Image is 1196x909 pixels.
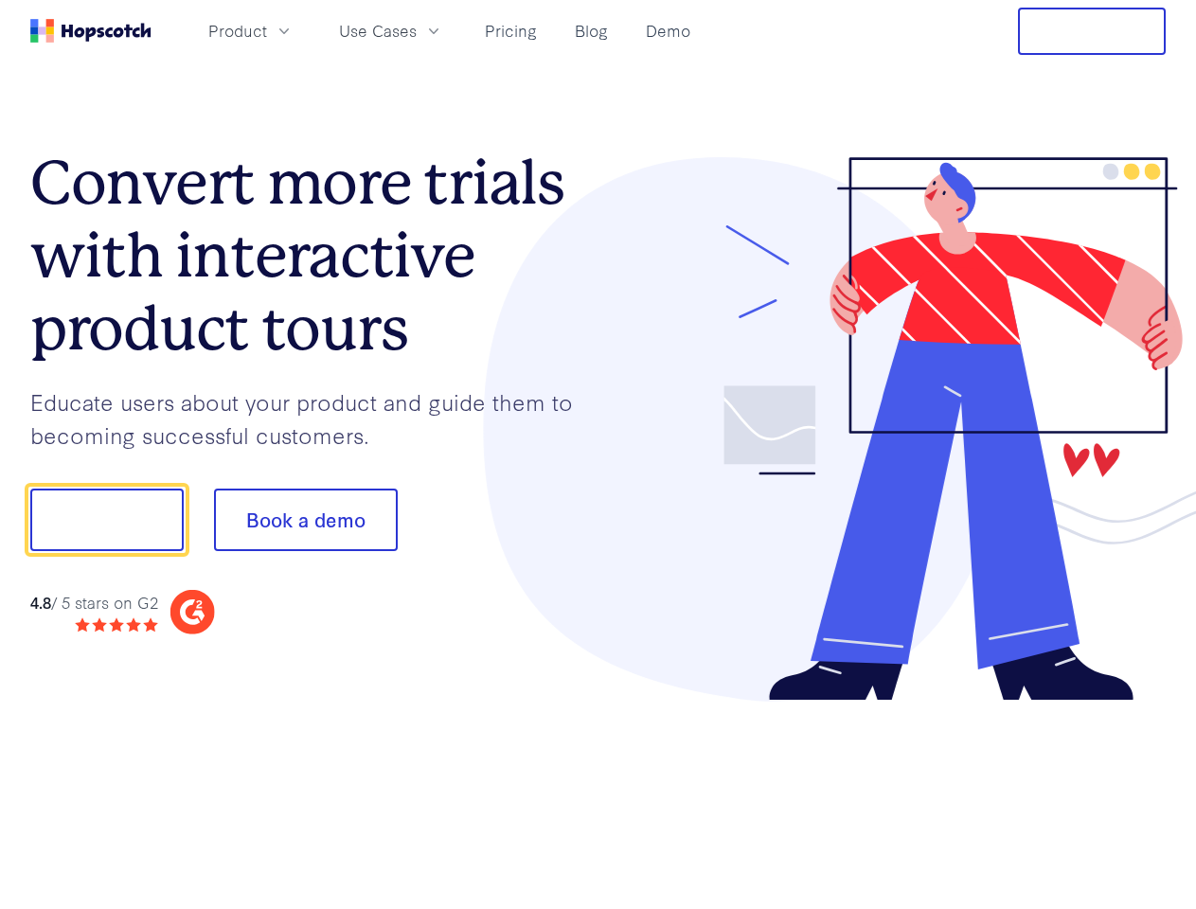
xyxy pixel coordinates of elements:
strong: 4.8 [30,591,51,613]
a: Demo [638,15,698,46]
span: Use Cases [339,19,417,43]
span: Product [208,19,267,43]
a: Blog [567,15,616,46]
div: / 5 stars on G2 [30,591,158,615]
a: Pricing [477,15,544,46]
h1: Convert more trials with interactive product tours [30,147,598,365]
button: Use Cases [328,15,455,46]
a: Home [30,19,152,43]
button: Free Trial [1018,8,1166,55]
button: Book a demo [214,489,398,551]
p: Educate users about your product and guide them to becoming successful customers. [30,385,598,451]
button: Show me! [30,489,184,551]
button: Product [197,15,305,46]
